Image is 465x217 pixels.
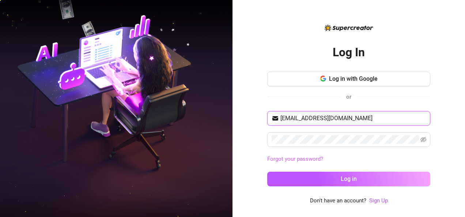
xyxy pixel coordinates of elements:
button: Log in [267,172,430,186]
span: Log in with Google [329,75,378,82]
input: Your email [280,114,426,123]
button: Log in with Google [267,72,430,86]
h2: Log In [333,45,365,60]
span: Don't have an account? [310,197,366,205]
span: Log in [341,175,357,182]
span: or [346,94,351,100]
a: Sign Up [369,197,388,205]
a: Forgot your password? [267,155,430,164]
img: logo-BBDzfeDw.svg [325,24,373,31]
a: Sign Up [369,197,388,204]
span: eye-invisible [420,137,426,142]
a: Forgot your password? [267,156,323,162]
